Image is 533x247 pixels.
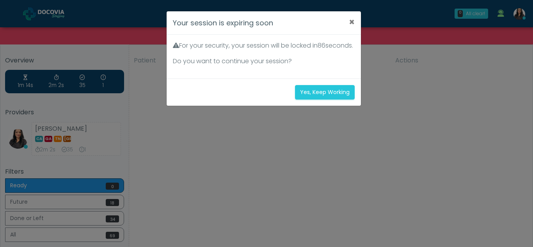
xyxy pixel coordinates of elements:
[173,41,355,50] p: For your security, your session will be locked in seconds.
[318,41,325,50] span: 86
[295,85,355,100] button: Yes, Keep Working
[173,57,355,66] p: Do you want to continue your session?
[173,18,273,28] h4: Your session is expiring soon
[343,11,361,33] button: ×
